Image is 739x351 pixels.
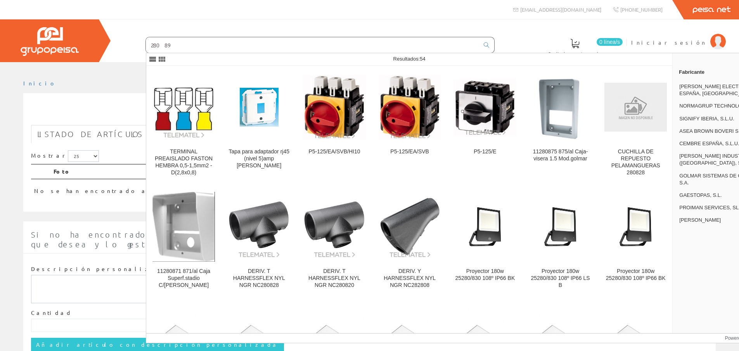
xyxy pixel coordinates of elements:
div: Proyector 180w 25280/830 108º IP66 BK [454,268,516,282]
input: Añadir artículo con descripción personalizada [31,338,284,351]
img: CUCHILLA DE REPUESTO PELAMANGUERAS 280828 [604,83,667,132]
span: Si no ha encontrado algún artículo en nuestro catálogo introduzca aquí la cantidad y la descripci... [31,230,706,249]
div: 11280875 875/al Caja-visera 1.5 Mod.golmar [529,148,592,162]
img: DERIV. T HARNESSFLEX NYL NGR NC280820 [303,196,365,258]
a: 11280875 875/al Caja-visera 1.5 Mod.golmar 11280875 875/al Caja-visera 1.5 Mod.golmar [523,66,598,185]
span: 54 [420,56,425,62]
label: Descripción personalizada [31,265,169,273]
a: TERMINAL PREAISLADO FASTON HEMBRA 0,5-1,5mm2 - D(2,8x0,8) TERMINAL PREAISLADO FASTON HEMBRA 0,5-1... [146,66,221,185]
div: Proyector 180w 25280/830 108º IP66 LS B [529,268,592,289]
span: Iniciar sesión [631,38,706,46]
div: P5-125/E [454,148,516,155]
a: Proyector 180w 25280/830 108º IP66 LS B Proyector 180w 25280/830 108º IP66 LS B [523,186,598,298]
img: Tapa para adaptador rj45 (nivel 5)amp simon [240,88,279,127]
a: Listado de artículos [31,125,149,143]
a: P5-125/EA/SVB P5-125/EA/SVB [372,66,447,185]
img: DERIV. Y HARNESSFLEX NYL NGR NC282808 [379,196,441,258]
img: P5-125/EA/SVB [379,75,441,140]
h1: 28053-30 [31,106,708,121]
label: Mostrar [31,150,99,162]
div: P5-125/EA/SVB/HI10 [303,148,365,155]
div: DERIV. T HARNESSFLEX NYL NGR NC280820 [303,268,365,289]
span: Resultados: [393,56,426,62]
td: No se han encontrado artículos, pruebe con otra búsqueda [31,179,636,198]
select: Mostrar [68,150,99,162]
img: TERMINAL PREAISLADO FASTON HEMBRA 0,5-1,5mm2 - D(2,8x0,8) [152,76,215,138]
a: Proyector 180w 25280/830 108º IP66 BK Proyector 180w 25280/830 108º IP66 BK [448,186,523,298]
img: 11280871 871/al Caja Superf.stadio C/visera Golmar [152,192,215,262]
label: Cantidad [31,309,72,317]
span: [EMAIL_ADDRESS][DOMAIN_NAME] [520,6,601,13]
span: [PHONE_NUMBER] [620,6,663,13]
div: DERIV. Y HARNESSFLEX NYL NGR NC282808 [379,268,441,289]
div: Proyector 180w 25280/830 108º IP66 BK [604,268,667,282]
a: Iniciar sesión [631,32,726,40]
img: DERIV. T HARNESSFLEX NYL NGR NC280828 [228,196,290,258]
a: Tapa para adaptador rj45 (nivel 5)amp simon Tapa para adaptador rj45 (nivel 5)amp [PERSON_NAME] [222,66,296,185]
a: Inicio [23,80,56,87]
div: P5-125/EA/SVB [379,148,441,155]
a: DERIV. T HARNESSFLEX NYL NGR NC280820 DERIV. T HARNESSFLEX NYL NGR NC280820 [297,186,372,298]
img: P5-125/E [454,79,516,136]
img: Grupo Peisa [21,27,79,56]
span: Pedido actual [549,50,601,57]
div: TERMINAL PREAISLADO FASTON HEMBRA 0,5-1,5mm2 - D(2,8x0,8) [152,148,215,176]
img: Proyector 180w 25280/830 108º IP66 BK [454,196,516,258]
span: 0 línea/s [597,38,623,46]
img: P5-125/EA/SVB/HI10 [303,75,365,140]
div: CUCHILLA DE REPUESTO PELAMANGUERAS 280828 [604,148,667,176]
a: CUCHILLA DE REPUESTO PELAMANGUERAS 280828 CUCHILLA DE REPUESTO PELAMANGUERAS 280828 [598,66,673,185]
a: DERIV. T HARNESSFLEX NYL NGR NC280828 DERIV. T HARNESSFLEX NYL NGR NC280828 [222,186,296,298]
div: 11280871 871/al Caja Superf.stadio C/[PERSON_NAME] [152,268,215,289]
a: 11280871 871/al Caja Superf.stadio C/visera Golmar 11280871 871/al Caja Superf.stadio C/[PERSON_N... [146,186,221,298]
div: Tapa para adaptador rj45 (nivel 5)amp [PERSON_NAME] [228,148,290,169]
th: Foto [50,164,636,179]
a: DERIV. Y HARNESSFLEX NYL NGR NC282808 DERIV. Y HARNESSFLEX NYL NGR NC282808 [372,186,447,298]
a: P5-125/EA/SVB/HI10 P5-125/EA/SVB/HI10 [297,66,372,185]
input: Buscar ... [146,37,479,53]
a: Proyector 180w 25280/830 108º IP66 BK Proyector 180w 25280/830 108º IP66 BK [598,186,673,298]
img: Proyector 180w 25280/830 108º IP66 LS B [529,196,592,258]
img: 11280875 875/al Caja-visera 1.5 Mod.golmar [529,74,592,141]
div: DERIV. T HARNESSFLEX NYL NGR NC280828 [228,268,290,289]
a: P5-125/E P5-125/E [448,66,523,185]
img: Proyector 180w 25280/830 108º IP66 BK [604,196,667,258]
